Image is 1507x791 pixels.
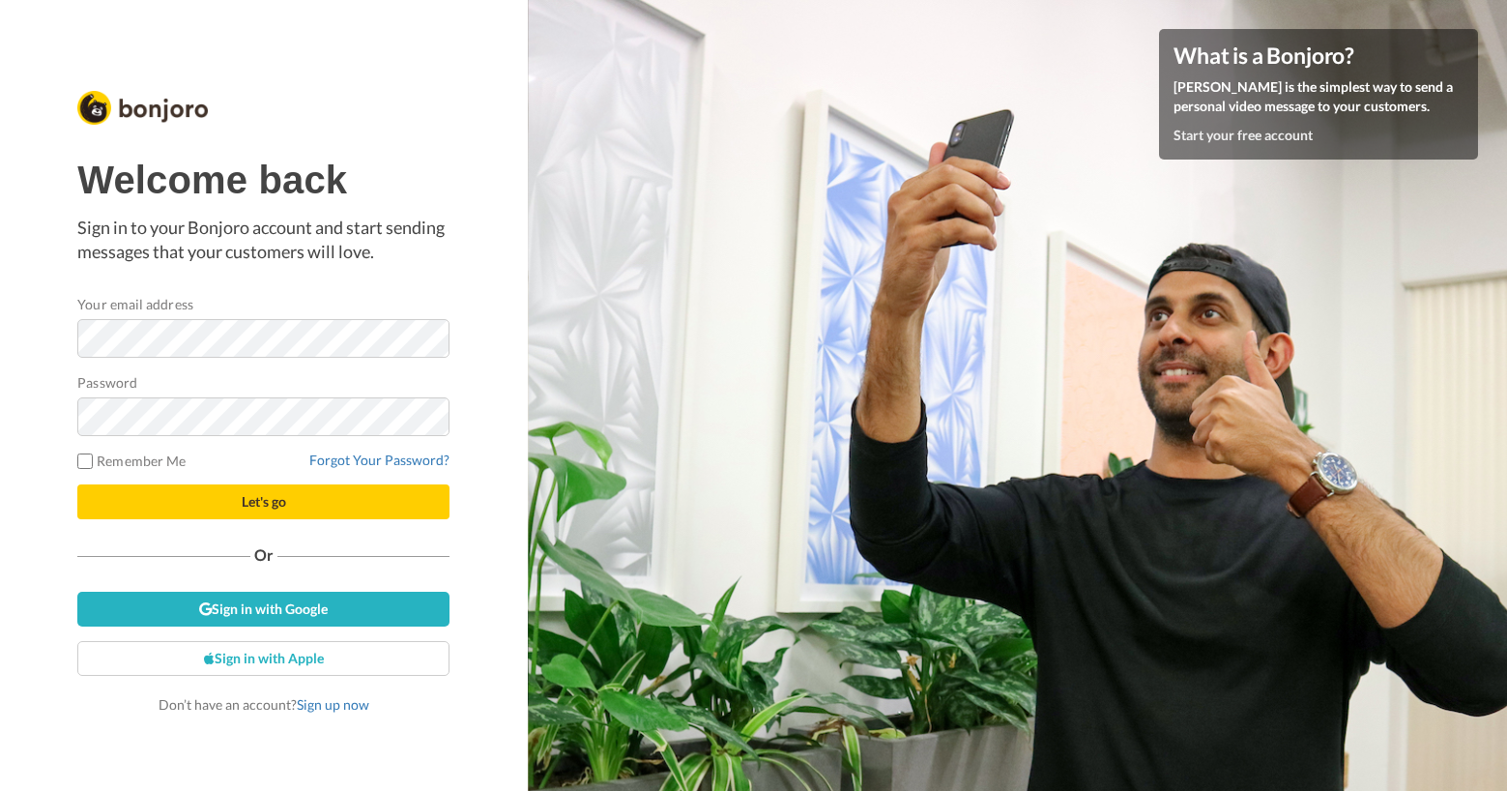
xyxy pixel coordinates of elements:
[159,696,369,713] span: Don’t have an account?
[77,641,449,676] a: Sign in with Apple
[77,294,192,314] label: Your email address
[309,452,449,468] a: Forgot Your Password?
[77,216,449,265] p: Sign in to your Bonjoro account and start sending messages that your customers will love.
[242,493,286,510] span: Let's go
[77,454,93,469] input: Remember Me
[1174,44,1464,68] h4: What is a Bonjoro?
[77,484,449,519] button: Let's go
[1174,77,1464,116] p: [PERSON_NAME] is the simplest way to send a personal video message to your customers.
[77,451,186,471] label: Remember Me
[77,159,449,201] h1: Welcome back
[250,548,277,562] span: Or
[1174,127,1313,143] a: Start your free account
[297,696,369,713] a: Sign up now
[77,592,449,627] a: Sign in with Google
[77,372,137,393] label: Password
